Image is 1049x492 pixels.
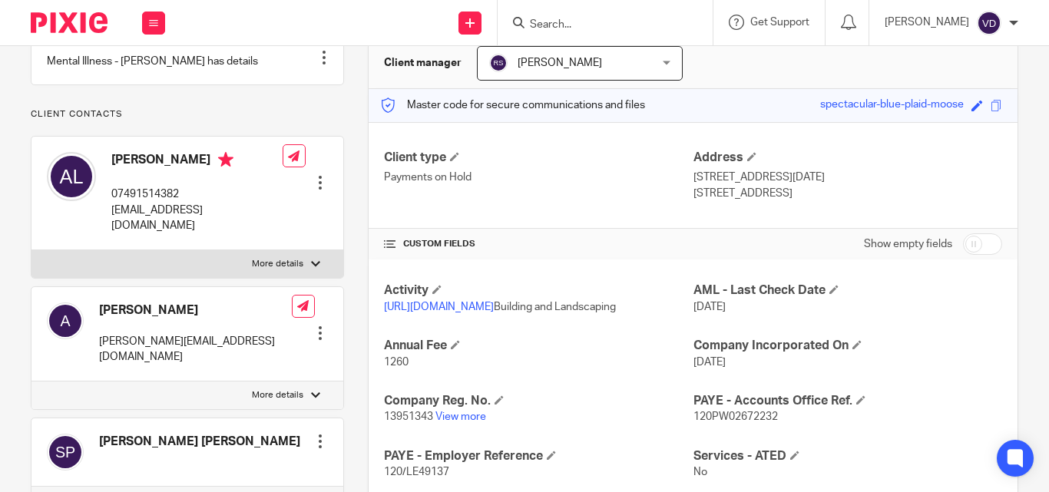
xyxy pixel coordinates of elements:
[111,187,283,202] p: 07491514382
[693,411,778,422] span: 120PW02672232
[252,258,303,270] p: More details
[99,302,292,319] h4: [PERSON_NAME]
[380,97,645,113] p: Master code for secure communications and files
[693,150,1002,166] h4: Address
[384,150,693,166] h4: Client type
[435,411,486,422] a: View more
[47,302,84,339] img: svg%3E
[693,467,707,477] span: No
[693,282,1002,299] h4: AML - Last Check Date
[252,389,303,401] p: More details
[31,12,108,33] img: Pixie
[693,170,1002,185] p: [STREET_ADDRESS][DATE]
[47,152,96,201] img: svg%3E
[885,15,969,30] p: [PERSON_NAME]
[518,58,602,68] span: [PERSON_NAME]
[384,170,693,185] p: Payments on Hold
[384,238,693,250] h4: CUSTOM FIELDS
[864,236,952,252] label: Show empty fields
[384,411,433,422] span: 13951343
[820,97,964,114] div: spectacular-blue-plaid-moose
[750,17,809,28] span: Get Support
[111,152,283,171] h4: [PERSON_NAME]
[384,282,693,299] h4: Activity
[99,334,292,365] p: [PERSON_NAME][EMAIL_ADDRESS][DOMAIN_NAME]
[47,434,84,471] img: svg%3E
[384,338,693,354] h4: Annual Fee
[489,54,508,72] img: svg%3E
[977,11,1001,35] img: svg%3E
[693,448,1002,464] h4: Services - ATED
[218,152,233,167] i: Primary
[31,108,344,121] p: Client contacts
[384,302,616,312] span: Building and Landscaping
[384,55,462,71] h3: Client manager
[693,302,726,312] span: [DATE]
[99,434,300,450] h4: [PERSON_NAME] [PERSON_NAME]
[693,338,1002,354] h4: Company Incorporated On
[693,186,1002,201] p: [STREET_ADDRESS]
[384,393,693,409] h4: Company Reg. No.
[693,393,1002,409] h4: PAYE - Accounts Office Ref.
[384,467,449,477] span: 120/LE49137
[528,18,667,32] input: Search
[384,302,494,312] a: [URL][DOMAIN_NAME]
[384,357,409,368] span: 1260
[384,448,693,464] h4: PAYE - Employer Reference
[111,203,283,234] p: [EMAIL_ADDRESS][DOMAIN_NAME]
[693,357,726,368] span: [DATE]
